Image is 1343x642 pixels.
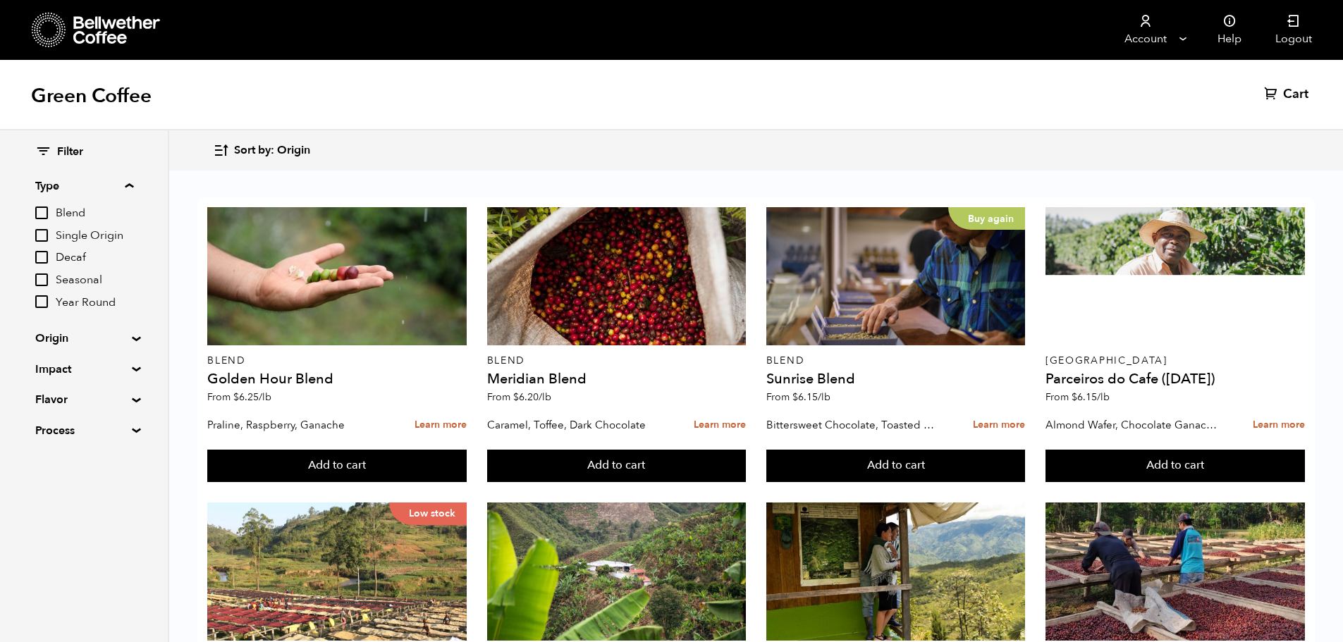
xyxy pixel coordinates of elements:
button: Add to cart [766,450,1026,482]
p: Blend [766,356,1026,366]
summary: Flavor [35,391,133,408]
span: Single Origin [56,228,133,244]
span: Seasonal [56,273,133,288]
a: Learn more [1253,410,1305,440]
a: Low stock [207,502,467,641]
bdi: 6.20 [513,390,551,404]
a: Cart [1264,86,1312,103]
span: From [207,390,271,404]
a: Learn more [694,410,746,440]
p: Buy again [948,207,1025,230]
input: Single Origin [35,229,48,242]
span: $ [792,390,798,404]
button: Sort by: Origin [213,134,310,167]
span: Year Round [56,295,133,311]
h4: Meridian Blend [487,372,747,386]
span: Cart [1283,86,1308,103]
summary: Type [35,178,133,195]
summary: Impact [35,361,133,378]
p: Caramel, Toffee, Dark Chocolate [487,414,663,436]
span: /lb [259,390,271,404]
p: [GEOGRAPHIC_DATA] [1045,356,1305,366]
span: $ [1072,390,1077,404]
p: Almond Wafer, Chocolate Ganache, Bing Cherry [1045,414,1222,436]
span: From [1045,390,1110,404]
span: /lb [818,390,830,404]
a: Learn more [415,410,467,440]
input: Blend [35,206,48,219]
input: Seasonal [35,273,48,286]
span: /lb [1097,390,1110,404]
button: Add to cart [207,450,467,482]
input: Decaf [35,251,48,264]
h4: Golden Hour Blend [207,372,467,386]
a: Learn more [973,410,1025,440]
p: Low stock [389,502,467,525]
span: Decaf [56,250,133,266]
summary: Process [35,422,133,439]
span: Filter [57,144,83,160]
a: Buy again [766,207,1026,345]
span: From [487,390,551,404]
input: Year Round [35,295,48,308]
p: Praline, Raspberry, Ganache [207,414,384,436]
bdi: 6.15 [792,390,830,404]
span: $ [513,390,519,404]
bdi: 6.25 [233,390,271,404]
p: Bittersweet Chocolate, Toasted Marshmallow, Candied Orange, Praline [766,414,943,436]
summary: Origin [35,330,133,347]
h4: Parceiros do Cafe ([DATE]) [1045,372,1305,386]
span: Sort by: Origin [234,143,310,159]
p: Blend [207,356,467,366]
button: Add to cart [1045,450,1305,482]
span: $ [233,390,239,404]
bdi: 6.15 [1072,390,1110,404]
span: From [766,390,830,404]
span: Blend [56,206,133,221]
span: /lb [539,390,551,404]
p: Blend [487,356,747,366]
h4: Sunrise Blend [766,372,1026,386]
button: Add to cart [487,450,747,482]
h1: Green Coffee [31,83,152,109]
